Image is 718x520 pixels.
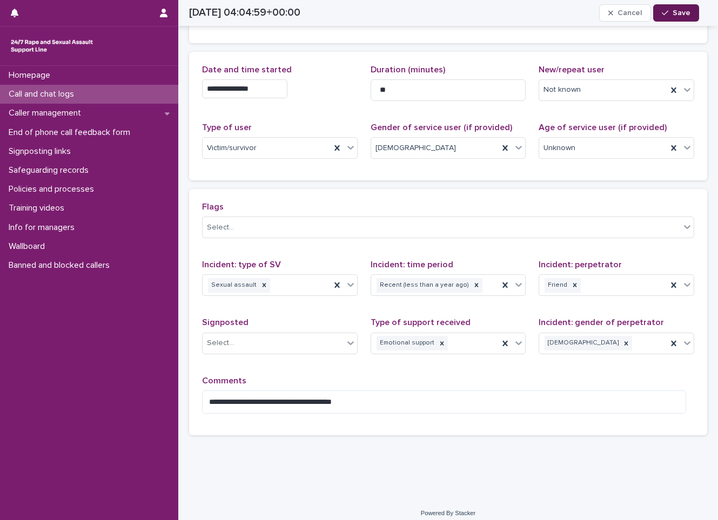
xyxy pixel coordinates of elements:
p: Caller management [4,108,90,118]
p: Banned and blocked callers [4,260,118,271]
span: Type of user [202,123,252,132]
span: Date and time started [202,65,292,74]
span: Flags [202,202,224,211]
p: Safeguarding records [4,165,97,175]
div: Recent (less than a year ago) [377,278,471,293]
span: Cancel [618,9,642,17]
p: End of phone call feedback form [4,127,139,138]
span: New/repeat user [539,65,605,74]
p: Training videos [4,203,73,213]
span: Duration (minutes) [371,65,445,74]
div: Select... [207,222,234,233]
span: Victim/survivor [207,143,257,154]
div: Emotional support [377,336,436,350]
span: Incident: perpetrator [539,260,622,269]
p: Signposting links [4,146,79,157]
span: Incident: gender of perpetrator [539,318,664,327]
img: rhQMoQhaT3yELyF149Cw [9,35,95,57]
span: Unknown [543,143,575,154]
span: Type of support received [371,318,471,327]
p: Wallboard [4,241,53,252]
span: [DEMOGRAPHIC_DATA] [375,143,456,154]
span: Not known [543,84,581,96]
div: Sexual assault [208,278,258,293]
a: Powered By Stacker [421,510,475,516]
h2: [DATE] 04:04:59+00:00 [189,6,300,19]
span: Signposted [202,318,249,327]
p: Policies and processes [4,184,103,194]
div: Select... [207,337,234,349]
span: Save [673,9,690,17]
p: Info for managers [4,222,83,233]
button: Save [653,4,699,22]
span: Comments [202,376,246,385]
button: Cancel [599,4,651,22]
span: Incident: type of SV [202,260,281,269]
span: Incident: time period [371,260,453,269]
p: Homepage [4,70,59,80]
div: Friend [545,278,569,293]
div: [DEMOGRAPHIC_DATA] [545,336,620,350]
p: Call and chat logs [4,89,83,99]
span: Gender of service user (if provided) [371,123,512,132]
span: Age of service user (if provided) [539,123,667,132]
